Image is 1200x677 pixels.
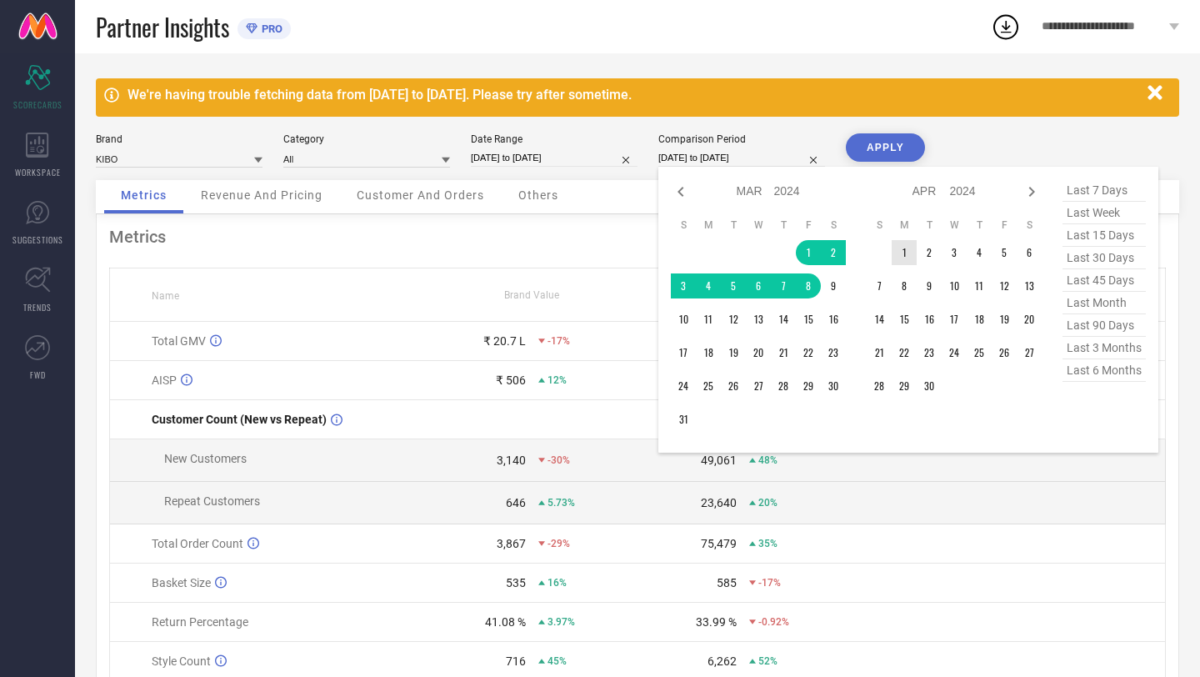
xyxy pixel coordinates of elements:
[671,340,696,365] td: Sun Mar 17 2024
[821,240,846,265] td: Sat Mar 02 2024
[152,413,327,426] span: Customer Count (New vs Repeat)
[892,374,917,399] td: Mon Apr 29 2024
[15,166,61,178] span: WORKSPACE
[796,240,821,265] td: Fri Mar 01 2024
[1062,247,1146,269] span: last 30 days
[717,576,737,589] div: 585
[892,218,917,232] th: Monday
[658,133,825,145] div: Comparison Period
[746,273,771,298] td: Wed Mar 06 2024
[867,374,892,399] td: Sun Apr 28 2024
[1062,359,1146,382] span: last 6 months
[96,133,262,145] div: Brand
[942,218,967,232] th: Wednesday
[1017,218,1042,232] th: Saturday
[1022,182,1042,202] div: Next month
[771,307,796,332] td: Thu Mar 14 2024
[671,307,696,332] td: Sun Mar 10 2024
[496,374,526,387] div: ₹ 506
[821,218,846,232] th: Saturday
[471,133,637,145] div: Date Range
[721,340,746,365] td: Tue Mar 19 2024
[746,374,771,399] td: Wed Mar 27 2024
[867,307,892,332] td: Sun Apr 14 2024
[152,537,243,550] span: Total Order Count
[967,218,992,232] th: Thursday
[796,218,821,232] th: Friday
[992,340,1017,365] td: Fri Apr 26 2024
[30,369,46,381] span: FWD
[121,188,167,202] span: Metrics
[1017,273,1042,298] td: Sat Apr 13 2024
[821,340,846,365] td: Sat Mar 23 2024
[917,218,942,232] th: Tuesday
[696,218,721,232] th: Monday
[796,307,821,332] td: Fri Mar 15 2024
[917,240,942,265] td: Tue Apr 02 2024
[917,307,942,332] td: Tue Apr 16 2024
[967,307,992,332] td: Thu Apr 18 2024
[547,497,575,509] span: 5.73%
[746,307,771,332] td: Wed Mar 13 2024
[846,133,925,162] button: APPLY
[992,273,1017,298] td: Fri Apr 12 2024
[701,496,737,509] div: 23,640
[821,374,846,399] td: Sat Mar 30 2024
[1017,240,1042,265] td: Sat Apr 06 2024
[771,218,796,232] th: Thursday
[504,289,559,301] span: Brand Value
[991,12,1021,42] div: Open download list
[109,227,1166,247] div: Metrics
[696,615,737,629] div: 33.99 %
[942,307,967,332] td: Wed Apr 17 2024
[164,494,260,508] span: Repeat Customers
[721,307,746,332] td: Tue Mar 12 2024
[506,496,526,509] div: 646
[152,576,211,589] span: Basket Size
[483,334,526,348] div: ₹ 20.7 L
[497,454,526,467] div: 3,140
[671,407,696,432] td: Sun Mar 31 2024
[942,240,967,265] td: Wed Apr 03 2024
[892,340,917,365] td: Mon Apr 22 2024
[1062,179,1146,202] span: last 7 days
[721,273,746,298] td: Tue Mar 05 2024
[547,335,570,347] span: -17%
[1062,202,1146,224] span: last week
[796,273,821,298] td: Fri Mar 08 2024
[721,374,746,399] td: Tue Mar 26 2024
[471,149,637,167] input: Select date range
[152,334,206,348] span: Total GMV
[506,576,526,589] div: 535
[917,340,942,365] td: Tue Apr 23 2024
[771,340,796,365] td: Thu Mar 21 2024
[152,615,248,629] span: Return Percentage
[771,374,796,399] td: Thu Mar 28 2024
[1062,337,1146,359] span: last 3 months
[12,233,63,246] span: SUGGESTIONS
[547,616,575,628] span: 3.97%
[283,133,450,145] div: Category
[547,538,570,549] span: -29%
[867,340,892,365] td: Sun Apr 21 2024
[942,273,967,298] td: Wed Apr 10 2024
[696,340,721,365] td: Mon Mar 18 2024
[696,307,721,332] td: Mon Mar 11 2024
[671,182,691,202] div: Previous month
[658,149,825,167] input: Select comparison period
[746,340,771,365] td: Wed Mar 20 2024
[357,188,484,202] span: Customer And Orders
[746,218,771,232] th: Wednesday
[892,273,917,298] td: Mon Apr 08 2024
[821,307,846,332] td: Sat Mar 16 2024
[992,218,1017,232] th: Friday
[201,188,322,202] span: Revenue And Pricing
[917,374,942,399] td: Tue Apr 30 2024
[13,98,62,111] span: SCORECARDS
[1062,269,1146,292] span: last 45 days
[164,452,247,465] span: New Customers
[1017,307,1042,332] td: Sat Apr 20 2024
[758,538,777,549] span: 35%
[671,374,696,399] td: Sun Mar 24 2024
[485,615,526,629] div: 41.08 %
